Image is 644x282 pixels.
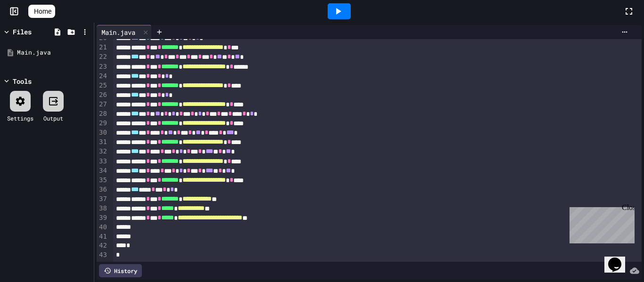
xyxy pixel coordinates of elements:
div: Files [13,27,32,37]
div: 22 [97,52,108,62]
div: 37 [97,194,108,204]
div: Output [43,114,63,122]
div: 38 [97,204,108,213]
div: Main.java [97,27,140,37]
iframe: chat widget [566,203,635,243]
div: 33 [97,157,108,166]
span: Home [34,7,51,16]
div: 32 [97,147,108,156]
div: 29 [97,119,108,128]
div: 28 [97,109,108,119]
div: 34 [97,166,108,176]
div: Settings [7,114,33,122]
div: 25 [97,81,108,90]
iframe: chat widget [604,244,635,273]
div: 40 [97,223,108,232]
div: 42 [97,241,108,250]
div: Main.java [17,48,91,57]
div: 39 [97,213,108,223]
div: Tools [13,76,32,86]
div: 23 [97,62,108,72]
div: Chat with us now!Close [4,4,65,60]
div: Main.java [97,25,152,39]
div: 31 [97,137,108,147]
div: 27 [97,100,108,109]
div: 24 [97,72,108,81]
div: 35 [97,176,108,185]
a: Home [28,5,55,18]
div: 43 [97,250,108,260]
div: History [99,264,142,277]
div: 36 [97,185,108,194]
div: 21 [97,43,108,52]
div: 26 [97,90,108,100]
div: 30 [97,128,108,137]
div: 41 [97,232,108,242]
